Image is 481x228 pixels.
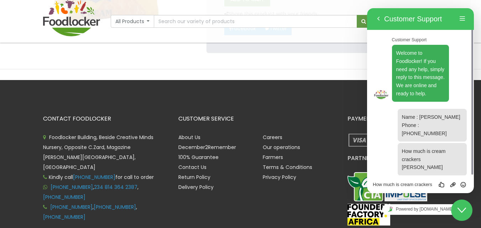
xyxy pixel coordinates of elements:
a: December2Remember [178,144,236,151]
a: [PHONE_NUMBER] [51,184,93,191]
a: 100% Guarantee [178,154,219,161]
span: , , [43,203,137,221]
img: payment [347,132,371,148]
h3: CONTACT FOODLOCKER [43,116,168,122]
a: Our operations [263,144,300,151]
a: Farmers [263,154,283,161]
img: CTA [347,172,383,201]
iframe: chat widget [367,201,474,217]
a: [PHONE_NUMBER] [73,174,115,181]
a: Contact Us [178,164,206,171]
a: [PHONE_NUMBER] [94,203,136,211]
span: Kindly call for call to order [43,174,154,181]
a: About Us [178,134,200,141]
button: All Products [111,15,155,28]
a: Terms & Conditions [263,164,312,171]
iframe: chat widget [451,200,474,221]
input: Search our variety of products [154,15,357,28]
a: [PHONE_NUMBER] [43,193,85,201]
iframe: chat widget [367,8,474,193]
a: [PHONE_NUMBER] [50,203,93,211]
span: Foodlocker Building, Beside Creative Minds Nursery, Opposite C.Zard, Magazine [PERSON_NAME][GEOGR... [43,134,153,171]
span: , , [43,184,138,201]
a: Return Policy [178,174,210,181]
h3: PARTNERS [347,155,438,161]
a: Careers [263,134,282,141]
a: [PHONE_NUMBER] [43,213,85,221]
h3: CUSTOMER SERVICE [178,116,337,122]
img: FFA [347,204,390,226]
a: Privacy Policy [263,174,296,181]
h3: PAYMENT METHODS [347,116,438,122]
a: Delivery Policy [178,184,214,191]
a: 234 814 364 2387 [94,184,137,191]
